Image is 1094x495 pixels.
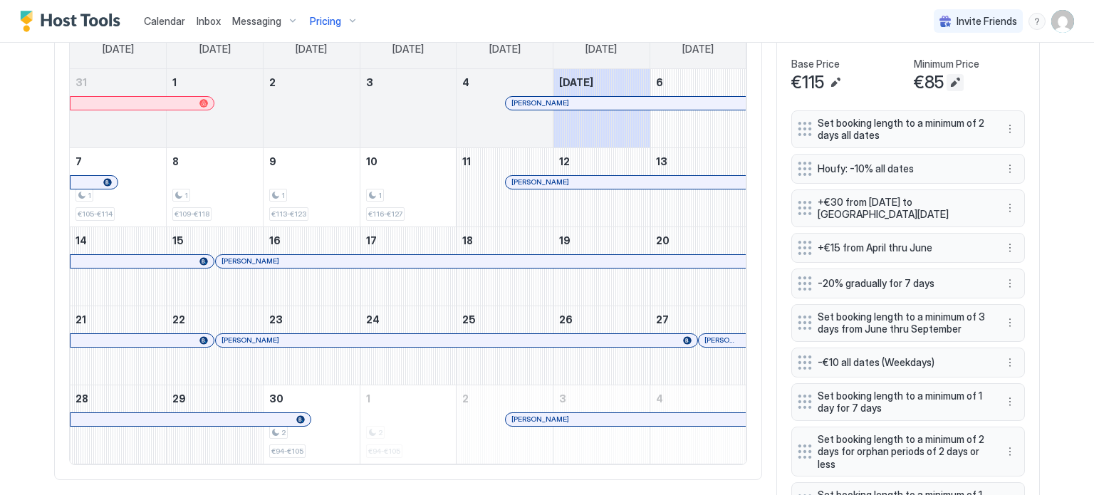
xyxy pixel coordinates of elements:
a: September 9, 2025 [264,148,360,174]
td: September 22, 2025 [167,306,264,385]
div: menu [1001,393,1019,410]
a: September 26, 2025 [553,306,650,333]
a: September 10, 2025 [360,148,457,174]
span: +€15 from April thru June [818,241,987,254]
span: Set booking length to a minimum of 2 days for orphan periods of 2 days or less [818,433,987,471]
span: 7 [75,155,82,167]
td: September 7, 2025 [70,147,167,226]
button: More options [1001,120,1019,137]
a: September 8, 2025 [167,148,263,174]
td: September 18, 2025 [457,226,553,306]
a: September 3, 2025 [360,69,457,95]
span: -20% gradually for 7 days [818,277,987,290]
div: menu [1001,160,1019,177]
a: September 11, 2025 [457,148,553,174]
a: Calendar [144,14,185,28]
span: Houfy: -10% all dates [818,162,987,175]
span: 30 [269,392,283,405]
button: More options [1001,199,1019,217]
span: 22 [172,313,185,325]
a: Sunday [88,30,148,68]
td: September 27, 2025 [650,306,746,385]
span: Set booking length to a minimum of 2 days all dates [818,117,987,142]
td: October 1, 2025 [360,385,457,464]
td: September 16, 2025 [263,226,360,306]
span: [DATE] [682,43,714,56]
td: September 21, 2025 [70,306,167,385]
span: 2 [462,392,469,405]
span: [DATE] [559,76,593,88]
span: 16 [269,234,281,246]
button: More options [1001,443,1019,460]
a: September 28, 2025 [70,385,166,412]
td: September 6, 2025 [650,69,746,148]
span: [DATE] [296,43,327,56]
span: [DATE] [392,43,424,56]
a: Monday [185,30,245,68]
td: September 23, 2025 [263,306,360,385]
a: October 3, 2025 [553,385,650,412]
span: 27 [656,313,669,325]
td: September 4, 2025 [457,69,553,148]
span: 12 [559,155,570,167]
div: menu [1028,13,1046,30]
span: 3 [559,392,566,405]
span: [DATE] [199,43,231,56]
a: September 17, 2025 [360,227,457,254]
span: 4 [462,76,469,88]
div: [PERSON_NAME] [222,335,692,345]
span: €94-€105 [271,447,303,456]
a: Host Tools Logo [20,11,127,32]
div: [PERSON_NAME] [511,98,740,108]
td: September 10, 2025 [360,147,457,226]
a: October 1, 2025 [360,385,457,412]
span: [PERSON_NAME] [511,415,569,424]
td: September 29, 2025 [167,385,264,464]
a: September 20, 2025 [650,227,746,254]
td: September 8, 2025 [167,147,264,226]
span: 1 [172,76,177,88]
a: September 14, 2025 [70,227,166,254]
span: €85 [914,72,944,93]
span: 28 [75,392,88,405]
td: September 26, 2025 [553,306,650,385]
a: September 15, 2025 [167,227,263,254]
span: 1 [184,191,188,200]
a: September 6, 2025 [650,69,746,95]
div: menu [1001,239,1019,256]
td: September 13, 2025 [650,147,746,226]
td: September 1, 2025 [167,69,264,148]
span: 8 [172,155,179,167]
td: September 15, 2025 [167,226,264,306]
td: August 31, 2025 [70,69,167,148]
span: 9 [269,155,276,167]
td: September 14, 2025 [70,226,167,306]
td: September 3, 2025 [360,69,457,148]
td: September 19, 2025 [553,226,650,306]
button: More options [1001,160,1019,177]
a: September 1, 2025 [167,69,263,95]
span: [DATE] [585,43,617,56]
a: September 22, 2025 [167,306,263,333]
span: €113-€123 [271,209,306,219]
a: September 7, 2025 [70,148,166,174]
span: +€30 from [DATE] to [GEOGRAPHIC_DATA][DATE] [818,196,987,221]
span: [PERSON_NAME] [704,335,740,345]
a: Inbox [197,14,221,28]
a: September 24, 2025 [360,306,457,333]
span: 17 [366,234,377,246]
a: September 29, 2025 [167,385,263,412]
div: menu [1001,443,1019,460]
a: August 31, 2025 [70,69,166,95]
td: October 2, 2025 [457,385,553,464]
span: 1 [366,392,370,405]
span: -€10 all dates (Weekdays) [818,356,987,369]
span: €115 [791,72,824,93]
span: Set booking length to a minimum of 3 days from June thru September [818,311,987,335]
a: Friday [571,30,631,68]
button: More options [1001,239,1019,256]
span: 29 [172,392,186,405]
span: 1 [378,191,382,200]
